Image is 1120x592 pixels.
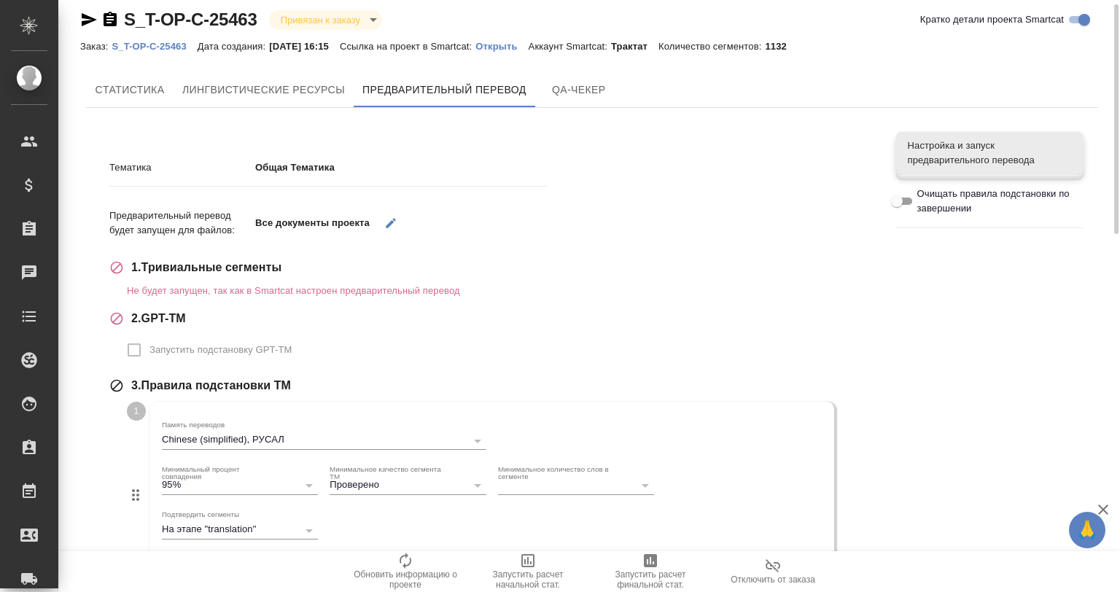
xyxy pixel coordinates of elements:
[475,41,528,52] p: Открыть
[131,310,186,327] span: 2 . GPT-ТМ
[101,11,119,28] button: Скопировать ссылку
[131,259,281,276] span: 1 . Тривиальные сегменты
[920,12,1064,27] span: Кратко детали проекта Smartcat
[124,9,257,29] a: S_T-OP-C-25463
[340,41,475,52] p: Ссылка на проект в Smartcat:
[467,551,589,592] button: Запустить расчет начальной стат.
[133,404,139,418] p: 1
[109,209,255,238] p: Предварительный перевод будет запущен для файлов:
[255,216,370,230] p: Все документы проекта
[162,466,279,480] label: Минимальный процент совпадения
[611,41,658,52] p: Трактат
[162,510,239,518] label: Подтвердить сегменты
[712,551,834,592] button: Отключить от заказа
[109,160,255,175] p: Тематика
[95,81,165,99] span: Cтатистика
[896,131,1084,175] div: Настройка и запуск предварительного перевода
[112,41,197,52] p: S_T-OP-C-25463
[529,41,611,52] p: Аккаунт Smartcat:
[475,39,528,52] a: Открыть
[112,39,197,52] a: S_T-OP-C-25463
[127,284,874,298] p: Не будет запущен, так как в Smartcat настроен предварительный перевод
[362,81,526,99] span: Предварительный перевод
[198,41,269,52] p: Дата создания:
[255,160,547,175] p: Общая Тематика
[598,569,703,590] span: Запустить расчет финальной стат.
[149,343,292,357] span: Запустить подстановку GPT-TM
[376,208,406,238] button: Выбрать файлы
[131,377,291,394] span: 3 . Правила подстановки TM
[765,41,797,52] p: 1132
[330,466,447,480] label: Минимальное качество сегмента TM
[589,551,712,592] button: Запустить расчет финальной стат.
[80,41,112,52] p: Заказ:
[475,569,580,590] span: Запустить расчет начальной стат.
[1075,515,1100,545] span: 🙏
[162,421,225,429] label: Память переводов
[498,466,615,480] label: Минимальное количество слов в сегменте
[353,569,458,590] span: Обновить информацию о проекте
[544,81,614,99] span: QA-чекер
[80,11,98,28] button: Скопировать ссылку для ЯМессенджера
[269,10,382,30] div: Привязан к заказу
[658,41,765,52] p: Количество сегментов:
[109,260,124,275] svg: Невозможно запустить этап
[731,575,815,585] span: Отключить от заказа
[109,378,124,393] svg: Этап не будет запущен
[269,41,340,52] p: [DATE] 16:15
[127,343,303,355] span: Нельзя запустить, так как в Smartcat настроен предварительный перевод
[182,81,345,99] span: Лингвистические ресурсы
[917,187,1073,216] span: Очищать правила подстановки по завершении
[908,139,1072,168] span: Настройка и запуск предварительного перевода
[109,311,124,326] svg: Невозможно запустить этап
[1069,512,1105,548] button: 🙏
[276,14,365,26] button: Привязан к заказу
[344,551,467,592] button: Обновить информацию о проекте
